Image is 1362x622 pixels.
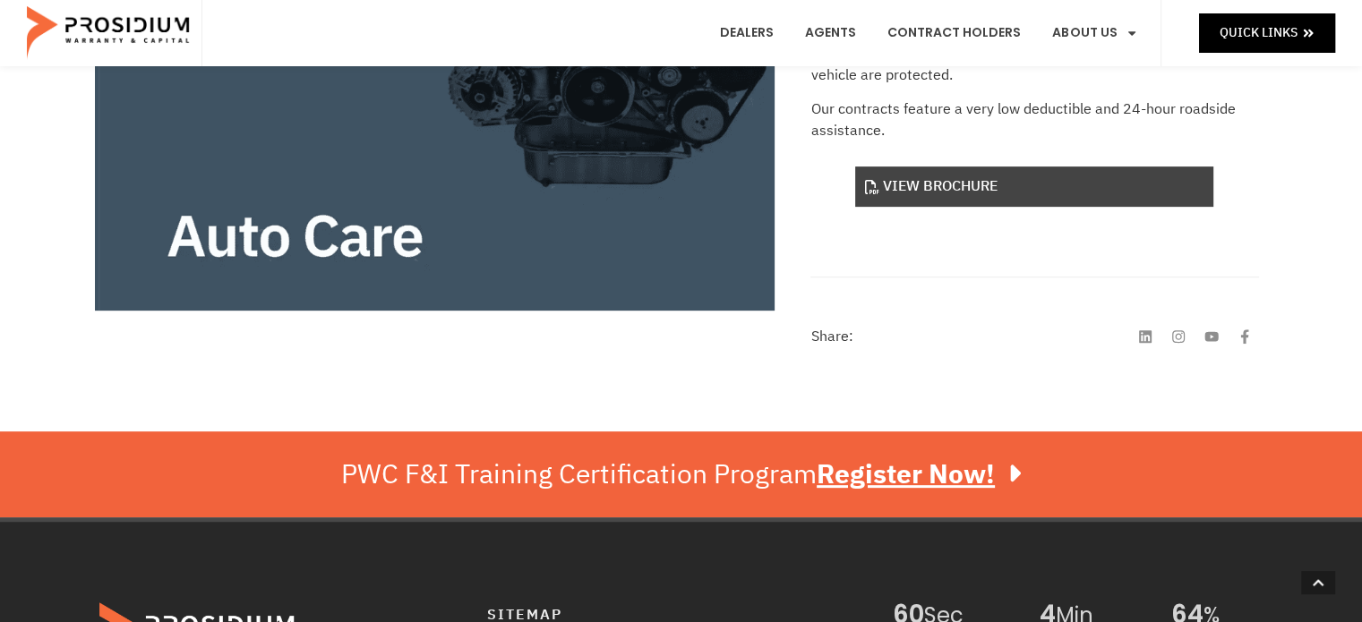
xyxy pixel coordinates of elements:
span: Quick Links [1220,21,1298,44]
a: View Brochure [855,166,1213,207]
div: PWC F&I Training Certification Program [341,458,1021,490]
a: Quick Links [1199,13,1335,52]
u: Register Now! [817,454,995,494]
h4: Share: [810,329,852,344]
p: Our contracts feature a very low deductible and 24-hour roadside assistance. [810,98,1258,141]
